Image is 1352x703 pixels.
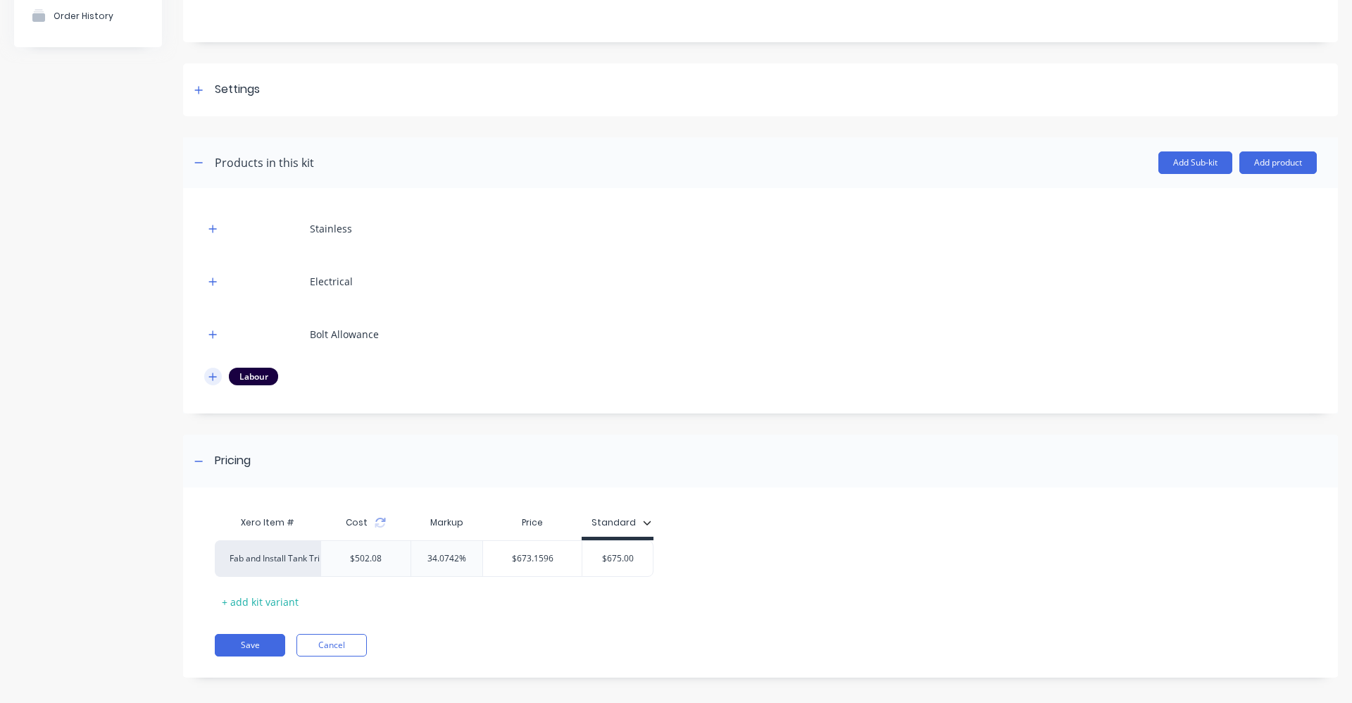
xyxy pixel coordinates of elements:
div: Standard [591,516,636,529]
div: Order History [54,11,113,21]
div: Xero Item # [215,509,320,537]
button: Standard [584,512,658,533]
div: Price [482,509,582,537]
div: Pricing [215,452,251,470]
div: Markup [411,509,482,537]
div: Fab and Install Tank Trims with Lights. [230,552,307,565]
div: Fab and Install Tank Trims with Lights.$502.0834.0742%$673.1596$675.00 [215,540,653,577]
div: Stainless [310,221,352,236]
div: Labour [229,368,278,385]
button: Save [215,634,285,657]
button: Cancel [296,634,367,657]
div: Cost [320,509,411,537]
span: Cost [346,516,368,529]
div: $673.1596 [483,541,582,576]
div: 34.0742% [411,541,482,576]
div: $502.08 [339,541,393,576]
div: Settings [215,81,260,99]
div: $675.00 [582,541,653,576]
button: Add Sub-kit [1158,151,1232,174]
div: Products in this kit [215,154,314,171]
div: Electrical [310,274,353,289]
div: Bolt Allowance [310,327,379,342]
div: + add kit variant [215,591,306,613]
button: Add product [1239,151,1317,174]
